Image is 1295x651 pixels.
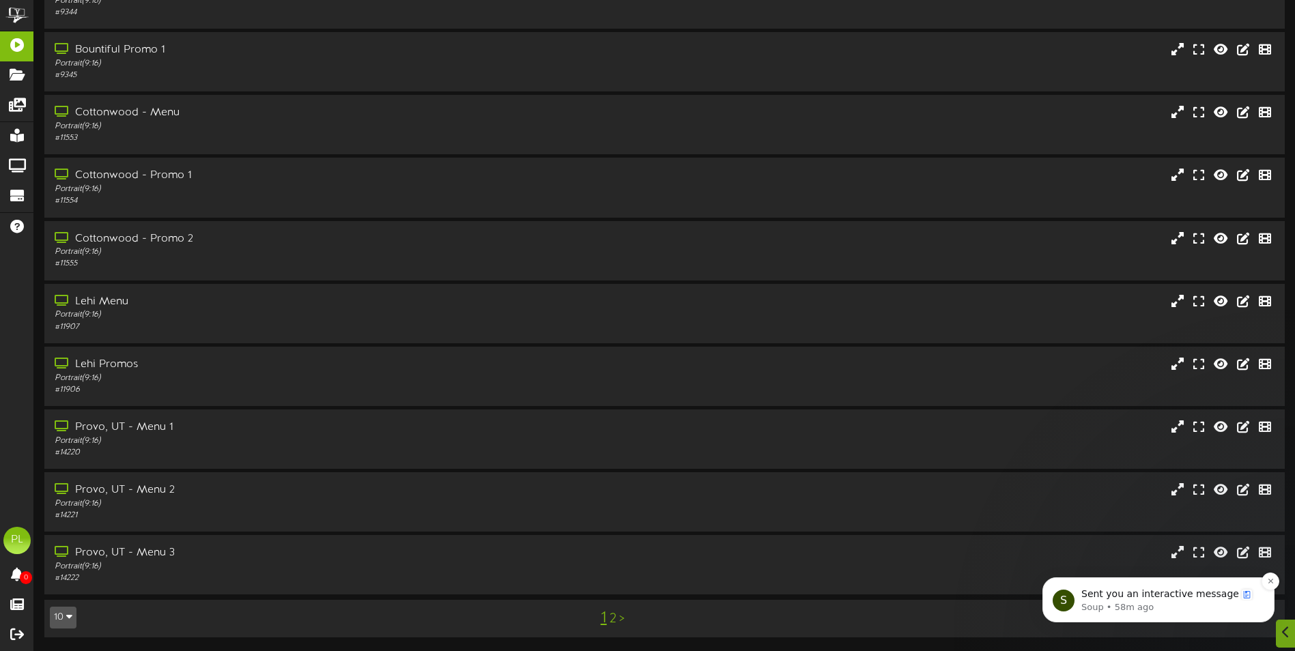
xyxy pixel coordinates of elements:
div: Lehi Promos [55,357,551,373]
div: Provo, UT - Menu 3 [55,545,551,561]
div: Portrait ( 9:16 ) [55,184,551,195]
p: Sent you an interactive message [59,96,236,110]
button: 10 [50,607,76,628]
div: Portrait ( 9:16 ) [55,246,551,258]
div: Portrait ( 9:16 ) [55,435,551,447]
div: # 11906 [55,384,551,396]
div: message notification from Soup, 58m ago. Sent you an interactive message [20,86,253,131]
div: Profile image for Soup [31,98,53,120]
div: PL [3,527,31,554]
div: # 11553 [55,132,551,144]
p: Message from Soup, sent 58m ago [59,110,236,122]
div: Cottonwood - Promo 1 [55,168,551,184]
div: Provo, UT - Menu 2 [55,482,551,498]
a: 1 [601,609,607,627]
div: Portrait ( 9:16 ) [55,58,551,70]
div: Portrait ( 9:16 ) [55,309,551,321]
div: Cottonwood - Promo 2 [55,231,551,247]
div: # 11907 [55,321,551,333]
div: # 9344 [55,7,551,18]
div: # 14221 [55,510,551,521]
img: article-search.png [220,98,230,108]
div: Portrait ( 9:16 ) [55,373,551,384]
span: 0 [20,571,32,584]
div: Portrait ( 9:16 ) [55,121,551,132]
a: > [619,611,625,626]
div: Bountiful Promo 1 [55,42,551,58]
div: Portrait ( 9:16 ) [55,561,551,573]
div: # 9345 [55,70,551,81]
div: Portrait ( 9:16 ) [55,498,551,510]
a: 2 [610,611,616,626]
div: # 14220 [55,447,551,459]
div: Provo, UT - Menu 1 [55,420,551,435]
button: Dismiss notification [240,81,257,99]
div: # 11554 [55,195,551,207]
div: Lehi Menu [55,294,551,310]
div: # 11555 [55,258,551,270]
div: Cottonwood - Menu [55,105,551,121]
iframe: Intercom notifications message [1022,491,1295,644]
div: # 14222 [55,573,551,584]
